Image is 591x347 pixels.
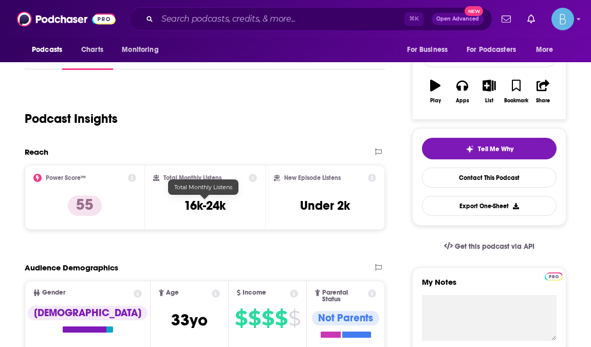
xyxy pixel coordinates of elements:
a: Pro website [545,271,563,281]
span: $ [248,310,261,326]
button: Play [422,73,449,110]
h2: Power Score™ [46,174,86,181]
h2: New Episode Listens [284,174,341,181]
div: Search podcasts, credits, & more... [129,7,492,31]
span: $ [288,310,300,326]
h2: Reach [25,147,48,157]
p: 55 [68,195,102,216]
button: Open AdvancedNew [432,13,484,25]
h3: Under 2k [300,198,350,213]
button: Share [530,73,557,110]
button: Export One-Sheet [422,196,557,216]
div: [DEMOGRAPHIC_DATA] [28,306,147,320]
a: Get this podcast via API [436,234,543,259]
span: Age [166,289,179,296]
img: User Profile [551,8,574,30]
button: open menu [115,40,172,60]
span: Podcasts [32,43,62,57]
div: Apps [456,98,469,104]
button: tell me why sparkleTell Me Why [422,138,557,159]
h2: Audience Demographics [25,263,118,272]
div: List [485,98,493,104]
span: Charts [81,43,103,57]
button: Bookmark [503,73,529,110]
span: More [536,43,553,57]
span: Logged in as BLASTmedia [551,8,574,30]
button: open menu [400,40,460,60]
span: $ [235,310,247,326]
a: Contact This Podcast [422,168,557,188]
img: Podchaser Pro [545,272,563,281]
span: Open Advanced [436,16,479,22]
span: Income [243,289,266,296]
h3: 16k-24k [184,198,226,213]
input: Search podcasts, credits, & more... [157,11,404,27]
span: $ [262,310,274,326]
button: Apps [449,73,475,110]
label: My Notes [422,277,557,295]
span: For Business [407,43,448,57]
button: Show profile menu [551,8,574,30]
div: Play [430,98,441,104]
span: For Podcasters [467,43,516,57]
a: Show notifications dropdown [497,10,515,28]
a: Charts [75,40,109,60]
div: Share [536,98,550,104]
button: open menu [25,40,76,60]
button: open menu [460,40,531,60]
span: ⌘ K [404,12,423,26]
button: open menu [529,40,566,60]
span: Total Monthly Listens [174,184,232,191]
a: Show notifications dropdown [523,10,539,28]
div: Bookmark [504,98,528,104]
span: New [465,6,483,16]
h1: Podcast Insights [25,111,118,126]
h2: Total Monthly Listens [163,174,221,181]
span: Monitoring [122,43,158,57]
span: Parental Status [322,289,366,303]
button: List [476,73,503,110]
img: tell me why sparkle [466,145,474,153]
span: $ [275,310,287,326]
span: Get this podcast via API [455,242,534,251]
div: Not Parents [312,311,379,325]
span: 33 yo [171,310,208,330]
img: Podchaser - Follow, Share and Rate Podcasts [17,9,116,29]
span: Tell Me Why [478,145,513,153]
span: Gender [42,289,65,296]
